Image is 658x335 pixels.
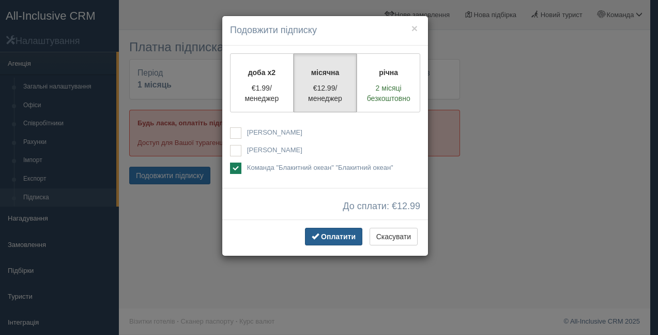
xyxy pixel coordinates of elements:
[343,201,420,212] span: До сплати: €
[300,83,350,104] p: €12.99/менеджер
[237,83,287,104] p: €1.99/менеджер
[300,67,350,78] p: місячна
[363,67,414,78] p: річна
[230,24,420,37] h4: Подовжити підписку
[247,146,302,154] span: [PERSON_NAME]
[305,228,362,245] button: Оплатити
[370,228,418,245] button: Скасувати
[397,201,420,211] span: 12.99
[247,128,302,136] span: [PERSON_NAME]
[247,164,393,171] span: Команда "Блакитний океан" "Блакитний океан"
[237,67,287,78] p: доба x2
[363,83,414,104] p: 2 місяці безкоштовно
[411,23,418,34] button: ×
[321,232,356,241] span: Оплатити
